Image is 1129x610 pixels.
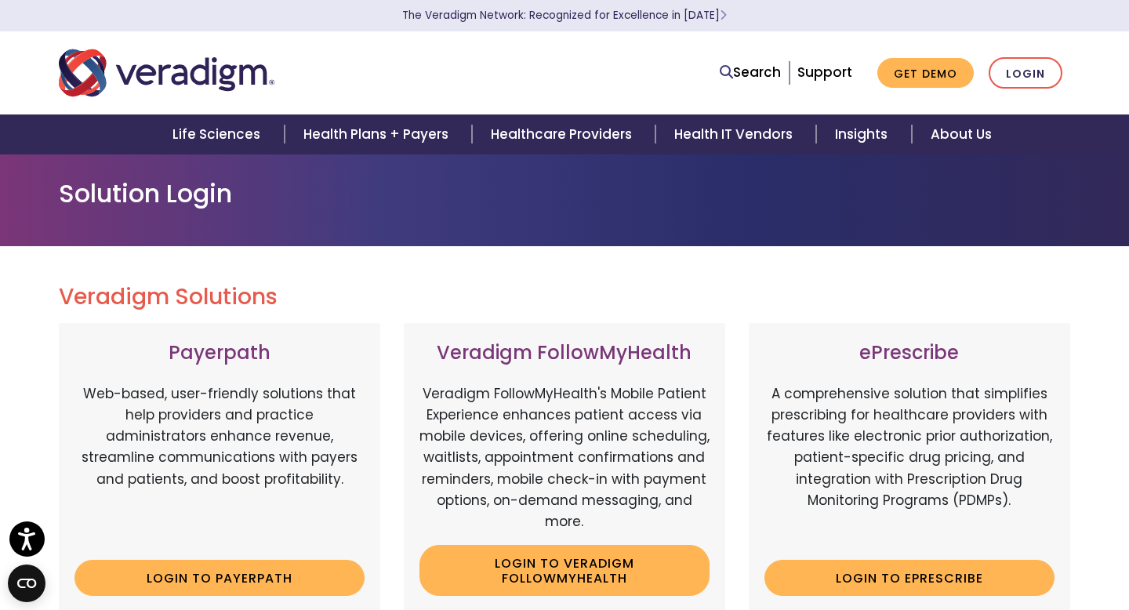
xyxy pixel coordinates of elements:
iframe: Drift Chat Widget [817,74,1110,591]
a: Login [989,57,1062,89]
h3: Veradigm FollowMyHealth [419,342,710,365]
a: Health IT Vendors [655,114,816,154]
span: Learn More [720,8,727,23]
a: Get Demo [877,58,974,89]
h2: Veradigm Solutions [59,284,1070,310]
h1: Solution Login [59,179,1070,209]
a: The Veradigm Network: Recognized for Excellence in [DATE]Learn More [402,8,727,23]
a: Support [797,63,852,82]
a: Search [720,62,781,83]
p: A comprehensive solution that simplifies prescribing for healthcare providers with features like ... [764,383,1055,548]
a: Login to Veradigm FollowMyHealth [419,545,710,596]
a: Health Plans + Payers [285,114,472,154]
p: Veradigm FollowMyHealth's Mobile Patient Experience enhances patient access via mobile devices, o... [419,383,710,532]
h3: ePrescribe [764,342,1055,365]
img: Veradigm logo [59,47,274,99]
p: Web-based, user-friendly solutions that help providers and practice administrators enhance revenu... [74,383,365,548]
a: Healthcare Providers [472,114,655,154]
a: Login to ePrescribe [764,560,1055,596]
a: Life Sciences [154,114,284,154]
button: Open CMP widget [8,565,45,602]
a: Login to Payerpath [74,560,365,596]
h3: Payerpath [74,342,365,365]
